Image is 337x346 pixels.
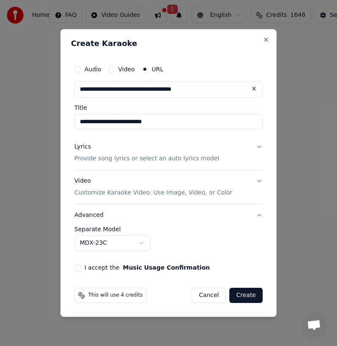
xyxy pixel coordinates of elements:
p: Provide song lyrics or select an auto lyrics model [74,154,219,163]
div: Video [74,177,232,197]
label: Separate Model [74,226,263,232]
label: Video [118,66,135,72]
button: I accept the [123,265,210,270]
label: I accept the [84,265,210,270]
h2: Create Karaoke [71,40,266,47]
label: Title [74,105,263,111]
label: Audio [84,66,101,72]
label: URL [152,66,163,72]
span: This will use 4 credits [88,292,143,299]
p: Customize Karaoke Video: Use Image, Video, or Color [74,189,232,197]
button: Cancel [192,288,226,303]
button: VideoCustomize Karaoke Video: Use Image, Video, or Color [74,170,263,204]
button: Advanced [74,204,263,226]
button: Create [229,288,263,303]
div: Advanced [74,226,263,257]
button: LyricsProvide song lyrics or select an auto lyrics model [74,136,263,170]
div: Lyrics [74,143,91,151]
